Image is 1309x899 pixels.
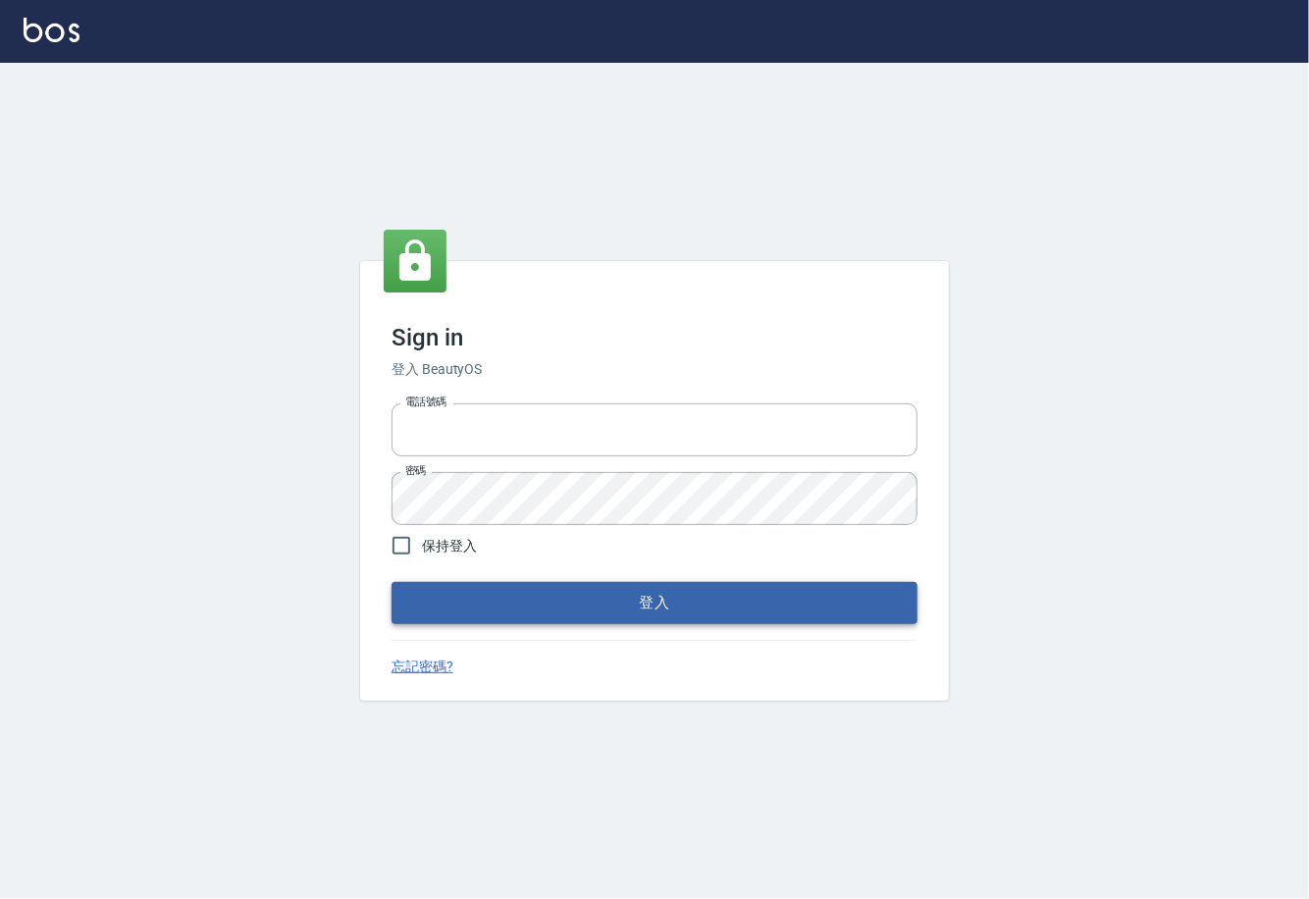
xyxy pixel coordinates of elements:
[405,463,426,478] label: 密碼
[405,395,446,409] label: 電話號碼
[392,657,453,677] a: 忘記密碼?
[392,324,917,351] h3: Sign in
[422,536,477,556] span: 保持登入
[392,582,917,623] button: 登入
[24,18,79,42] img: Logo
[392,359,917,380] h6: 登入 BeautyOS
